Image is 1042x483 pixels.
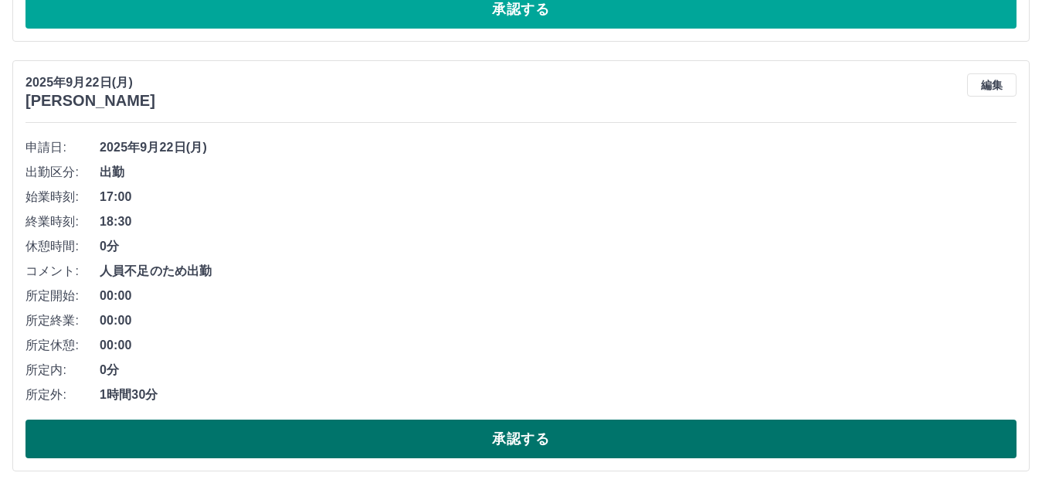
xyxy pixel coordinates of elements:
span: 0分 [100,237,1017,256]
p: 2025年9月22日(月) [25,73,155,92]
span: 始業時刻: [25,188,100,206]
span: 0分 [100,361,1017,379]
span: 所定開始: [25,287,100,305]
span: 00:00 [100,311,1017,330]
span: 終業時刻: [25,213,100,231]
span: 所定休憩: [25,336,100,355]
span: 所定内: [25,361,100,379]
span: 休憩時間: [25,237,100,256]
span: 申請日: [25,138,100,157]
span: 2025年9月22日(月) [100,138,1017,157]
span: 17:00 [100,188,1017,206]
span: 出勤 [100,163,1017,182]
span: 1時間30分 [100,386,1017,404]
button: 承認する [25,420,1017,458]
span: 00:00 [100,336,1017,355]
h3: [PERSON_NAME] [25,92,155,110]
span: 出勤区分: [25,163,100,182]
span: 人員不足のため出勤 [100,262,1017,281]
span: コメント: [25,262,100,281]
span: 所定外: [25,386,100,404]
span: 所定終業: [25,311,100,330]
button: 編集 [967,73,1017,97]
span: 18:30 [100,213,1017,231]
span: 00:00 [100,287,1017,305]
